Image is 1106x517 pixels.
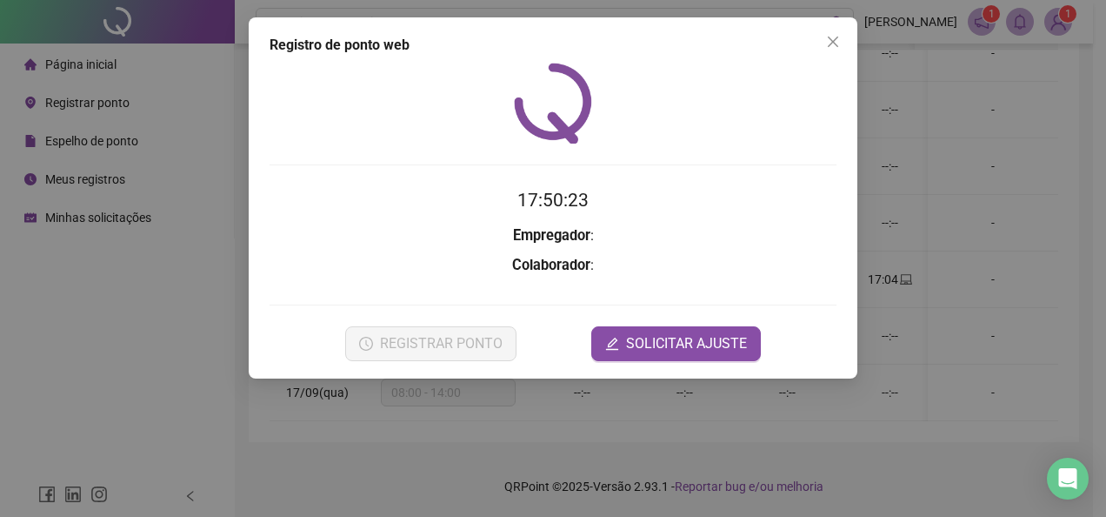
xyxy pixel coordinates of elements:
[826,35,840,49] span: close
[605,337,619,351] span: edit
[819,28,847,56] button: Close
[345,326,516,361] button: REGISTRAR PONTO
[513,227,590,244] strong: Empregador
[270,225,836,247] h3: :
[517,190,589,211] time: 17:50:23
[514,63,592,144] img: QRPoint
[270,35,836,56] div: Registro de ponto web
[591,326,761,361] button: editSOLICITAR AJUSTE
[512,257,590,273] strong: Colaborador
[626,333,747,354] span: SOLICITAR AJUSTE
[270,254,836,277] h3: :
[1047,458,1089,500] div: Open Intercom Messenger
